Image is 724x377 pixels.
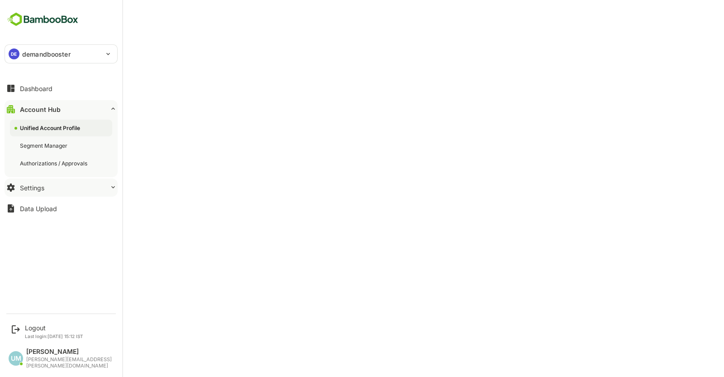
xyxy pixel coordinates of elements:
p: demandbooster [22,49,71,59]
img: BambooboxFullLogoMark.5f36c76dfaba33ec1ec1367b70bb1252.svg [5,11,81,28]
div: Unified Account Profile [20,124,82,132]
button: Dashboard [5,79,118,97]
button: Data Upload [5,199,118,217]
p: Last login: [DATE] 15:12 IST [25,333,83,339]
div: Logout [25,324,83,332]
div: Settings [20,184,44,192]
div: DEdemandbooster [5,45,117,63]
div: [PERSON_NAME] [26,348,113,356]
div: DE [9,48,19,59]
div: [PERSON_NAME][EMAIL_ADDRESS][PERSON_NAME][DOMAIN_NAME] [26,357,113,369]
div: Dashboard [20,85,52,92]
button: Settings [5,179,118,197]
div: UM [9,351,23,366]
div: Data Upload [20,205,57,213]
div: Segment Manager [20,142,69,150]
div: Authorizations / Approvals [20,159,89,167]
div: Account Hub [20,106,61,113]
button: Account Hub [5,100,118,118]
